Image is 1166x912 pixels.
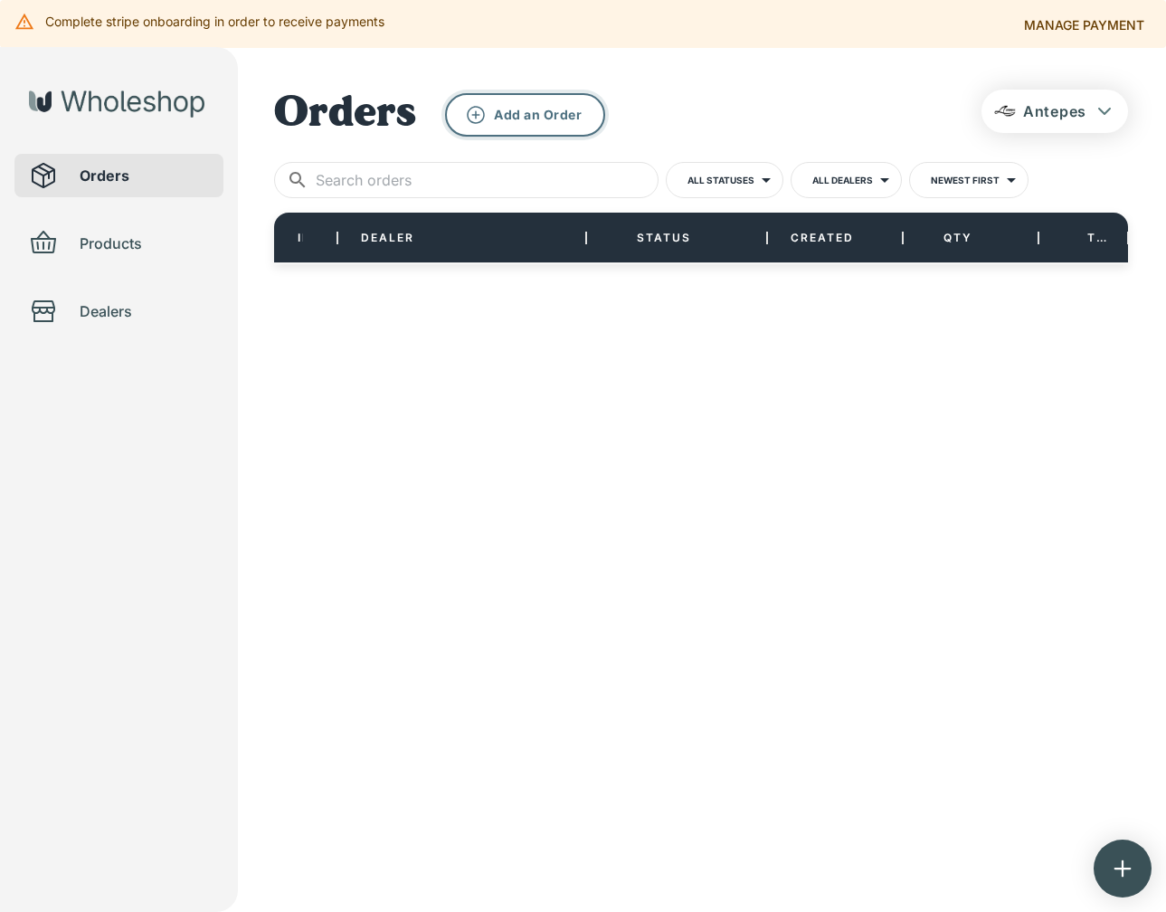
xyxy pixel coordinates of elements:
img: Wholeshop logo [29,90,204,118]
div: No rows [274,263,1128,278]
div: DEALER [346,213,429,263]
p: All Dealers [812,170,873,186]
span: Products [80,233,209,254]
div: DEALER [337,213,586,263]
button: Sort [303,225,328,251]
div: Products [14,222,223,265]
img: M7Wk9NTWNd-images.png [994,100,1016,122]
p: All Statuses [687,170,754,186]
div: QTY [903,213,1038,263]
button: Antepes [981,90,1128,133]
div: ID [274,213,337,263]
button: Sort [987,225,1012,251]
div: QTY [929,213,987,263]
span: Dealers [80,300,209,322]
div: CREATED [776,213,868,263]
div: TOTAL [1038,213,1128,263]
button: Sort [429,225,454,251]
div: Complete stripe onboarding in order to receive payments [45,5,384,43]
div: STATUS [586,213,767,263]
a: Manage payment [1010,9,1159,43]
div: Dealers [14,290,223,333]
input: Search orders [316,162,659,198]
div: CREATED [767,213,903,263]
span: Antepes [1023,102,1086,120]
div: Orders [14,154,223,197]
h1: Orders [274,90,416,140]
button: Sort [1048,225,1073,251]
p: Newest First [931,170,1000,186]
button: Sort [868,225,894,251]
button: Add an Order [445,93,605,137]
div: TOTAL [1073,213,1119,263]
div: STATUS [622,213,706,263]
span: Orders [80,165,209,186]
button: Sort [706,225,731,251]
div: ID [283,213,312,263]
